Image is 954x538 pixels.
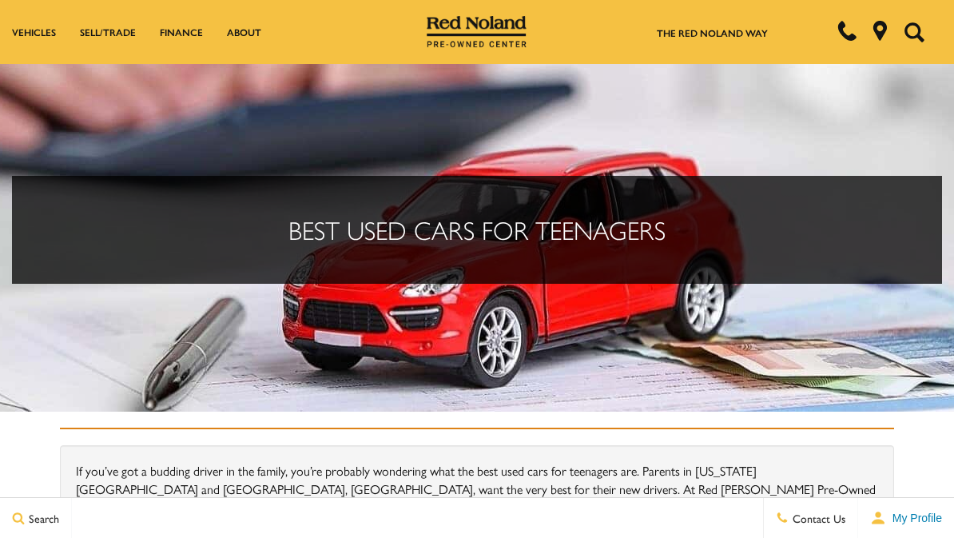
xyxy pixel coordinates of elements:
[657,26,768,40] a: The Red Noland Way
[427,16,527,48] img: Red Noland Pre-Owned
[886,512,942,524] span: My Profile
[25,510,59,526] span: Search
[898,1,930,63] button: Open the search field
[789,510,845,526] span: Contact Us
[76,461,879,516] p: If you’ve got a budding driver in the family, you’re probably wondering what the best used cars f...
[858,498,954,538] button: user-profile-menu
[427,22,527,38] a: Red Noland Pre-Owned
[36,216,918,244] h2: Best Used Cars for Teenagers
